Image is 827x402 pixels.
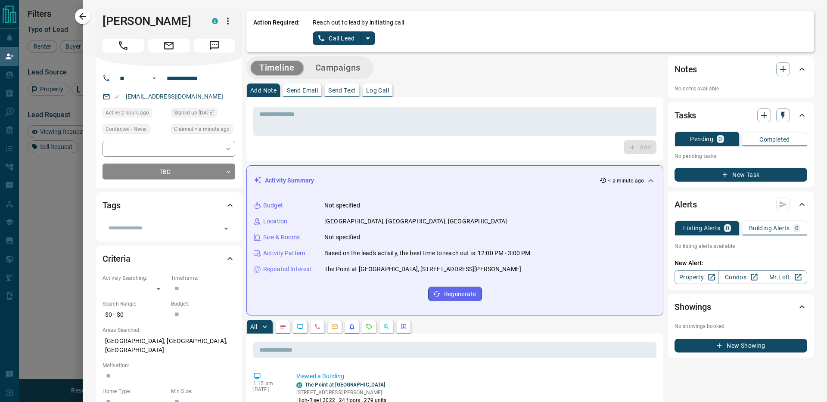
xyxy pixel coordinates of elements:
svg: Email Valid [114,94,120,100]
p: [GEOGRAPHIC_DATA], [GEOGRAPHIC_DATA], [GEOGRAPHIC_DATA] [324,217,507,226]
p: Home Type: [103,387,167,395]
p: 0 [795,225,799,231]
svg: Listing Alerts [348,323,355,330]
span: Claimed < a minute ago [174,125,230,133]
div: Thu Aug 14 2025 [171,124,235,136]
div: split button [313,31,375,45]
h2: Alerts [675,198,697,211]
svg: Calls [314,323,321,330]
p: [DATE] [253,387,283,393]
p: Not specified [324,201,360,210]
p: Pending [690,136,713,142]
div: TBD [103,164,235,179]
span: Call [103,39,144,53]
p: Location [263,217,287,226]
p: Log Call [366,87,389,93]
button: Campaigns [307,61,369,75]
p: < a minute ago [608,177,644,185]
button: Regenerate [428,287,482,301]
p: Size & Rooms [263,233,300,242]
p: No pending tasks [675,150,807,163]
p: Activity Pattern [263,249,305,258]
a: Property [675,270,719,284]
p: Timeframe: [171,274,235,282]
div: condos.ca [212,18,218,24]
p: 1:15 pm [253,380,283,387]
p: All [250,324,257,330]
a: Mr.Loft [763,270,807,284]
p: Budget: [171,300,235,308]
div: Alerts [675,194,807,215]
h2: Tags [103,198,120,212]
p: The Point at [GEOGRAPHIC_DATA], [STREET_ADDRESS][PERSON_NAME] [324,265,521,274]
p: Motivation: [103,362,235,369]
p: Send Text [328,87,356,93]
p: No notes available [675,85,807,93]
div: condos.ca [296,382,302,388]
div: Showings [675,297,807,317]
p: Listing Alerts [683,225,721,231]
div: Activity Summary< a minute ago [254,173,656,189]
button: New Showing [675,339,807,353]
p: Viewed a Building [296,372,653,381]
span: Contacted - Never [106,125,147,133]
h1: [PERSON_NAME] [103,14,199,28]
div: Tags [103,195,235,216]
svg: Emails [331,323,338,330]
p: Actively Searching: [103,274,167,282]
svg: Agent Actions [400,323,407,330]
p: [STREET_ADDRESS][PERSON_NAME] [296,389,387,396]
a: [EMAIL_ADDRESS][DOMAIN_NAME] [126,93,223,100]
svg: Lead Browsing Activity [297,323,304,330]
p: Search Range: [103,300,167,308]
button: Timeline [251,61,303,75]
p: Reach out to lead by initiating call [313,18,404,27]
h2: Tasks [675,108,696,122]
div: Tue Aug 05 2025 [171,108,235,120]
p: Not specified [324,233,360,242]
div: Thu Aug 14 2025 [103,108,167,120]
span: Signed up [DATE] [174,108,214,117]
h2: Criteria [103,252,131,266]
p: Action Required: [253,18,300,45]
h2: Notes [675,62,697,76]
p: $0 - $0 [103,308,167,322]
p: 0 [726,225,729,231]
button: New Task [675,168,807,182]
p: No showings booked [675,322,807,330]
a: Condos [718,270,763,284]
p: 0 [718,136,722,142]
p: Building Alerts [749,225,790,231]
button: Call Lead [313,31,361,45]
svg: Opportunities [383,323,390,330]
p: Based on the lead's activity, the best time to reach out is: 12:00 PM - 3:00 PM [324,249,530,258]
p: Repeated Interest [263,265,311,274]
p: Budget [263,201,283,210]
h2: Showings [675,300,711,314]
a: The Point at [GEOGRAPHIC_DATA] [305,382,385,388]
button: Open [149,73,159,83]
p: Completed [759,136,790,142]
span: Message [194,39,235,53]
p: New Alert: [675,259,807,268]
p: Send Email [287,87,318,93]
svg: Notes [280,323,286,330]
p: Activity Summary [265,176,314,185]
div: Criteria [103,248,235,269]
p: [GEOGRAPHIC_DATA], [GEOGRAPHIC_DATA], [GEOGRAPHIC_DATA] [103,334,235,357]
button: Open [220,223,232,235]
p: Add Note [250,87,277,93]
span: Active 2 hours ago [106,108,149,117]
div: Tasks [675,105,807,126]
p: Areas Searched: [103,326,235,334]
p: Min Size: [171,387,235,395]
svg: Requests [366,323,373,330]
span: Email [148,39,190,53]
p: No listing alerts available [675,242,807,250]
div: Notes [675,59,807,80]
